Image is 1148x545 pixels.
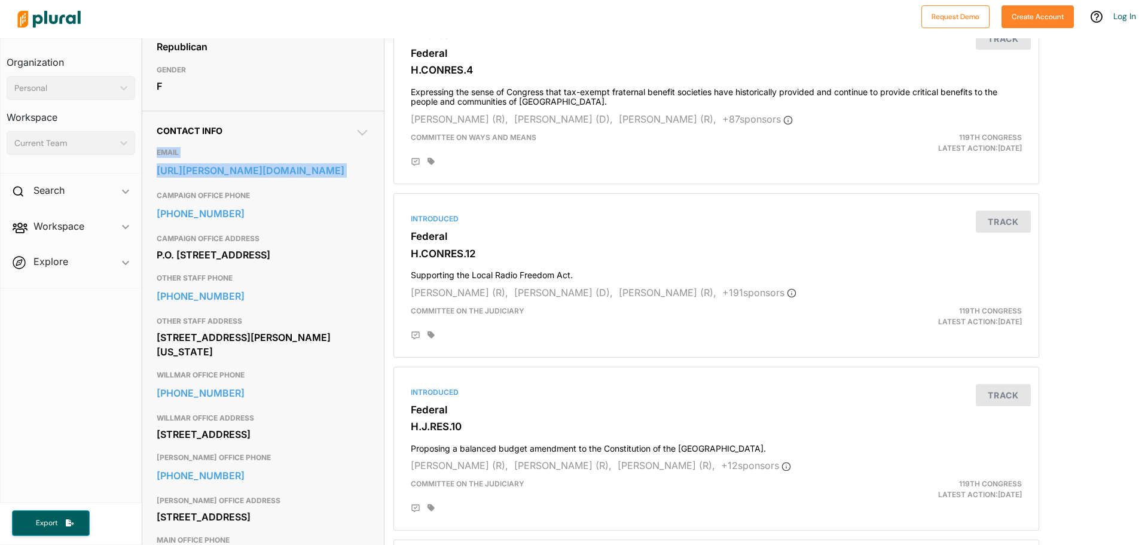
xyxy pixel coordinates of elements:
[157,38,370,56] div: Republican
[514,113,613,125] span: [PERSON_NAME] (D),
[157,384,370,402] a: [PHONE_NUMBER]
[157,246,370,264] div: P.O. [STREET_ADDRESS]
[7,45,135,71] h3: Organization
[411,387,1022,398] div: Introduced
[411,157,420,167] div: Add Position Statement
[14,137,115,150] div: Current Team
[7,100,135,126] h3: Workspace
[1002,5,1074,28] button: Create Account
[1002,10,1074,22] a: Create Account
[959,306,1022,315] span: 119th Congress
[157,425,370,443] div: [STREET_ADDRESS]
[411,230,1022,242] h3: Federal
[821,479,1031,500] div: Latest Action: [DATE]
[157,271,370,285] h3: OTHER STAFF PHONE
[157,508,370,526] div: [STREET_ADDRESS]
[157,63,370,77] h3: GENDER
[722,113,793,125] span: + 87 sponsor s
[721,459,791,471] span: + 12 sponsor s
[157,287,370,305] a: [PHONE_NUMBER]
[618,459,715,471] span: [PERSON_NAME] (R),
[514,459,612,471] span: [PERSON_NAME] (R),
[411,248,1022,260] h3: H.CONRES.12
[157,162,370,179] a: [URL][PERSON_NAME][DOMAIN_NAME]
[976,211,1031,233] button: Track
[411,81,1022,108] h4: Expressing the sense of Congress that tax-exempt fraternal benefit societies have historically pr...
[959,133,1022,142] span: 119th Congress
[157,494,370,508] h3: [PERSON_NAME] OFFICE ADDRESS
[411,47,1022,59] h3: Federal
[28,518,66,528] span: Export
[411,504,420,513] div: Add Position Statement
[619,113,716,125] span: [PERSON_NAME] (R),
[411,64,1022,76] h3: H.CONRES.4
[157,126,222,136] span: Contact Info
[157,77,370,95] div: F
[514,287,613,299] span: [PERSON_NAME] (D),
[976,28,1031,50] button: Track
[411,306,524,315] span: Committee on the Judiciary
[157,328,370,361] div: [STREET_ADDRESS][PERSON_NAME][US_STATE]
[12,510,90,536] button: Export
[619,287,716,299] span: [PERSON_NAME] (R),
[157,411,370,425] h3: WILLMAR OFFICE ADDRESS
[411,287,508,299] span: [PERSON_NAME] (R),
[921,5,990,28] button: Request Demo
[411,421,1022,433] h3: H.J.RES.10
[921,10,990,22] a: Request Demo
[428,331,435,339] div: Add tags
[157,368,370,382] h3: WILLMAR OFFICE PHONE
[411,438,1022,454] h4: Proposing a balanced budget amendment to the Constitution of the [GEOGRAPHIC_DATA].
[428,504,435,512] div: Add tags
[959,479,1022,488] span: 119th Congress
[14,82,115,95] div: Personal
[157,188,370,203] h3: CAMPAIGN OFFICE PHONE
[411,133,536,142] span: Committee on Ways and Means
[976,384,1031,406] button: Track
[411,264,1022,281] h4: Supporting the Local Radio Freedom Act.
[821,132,1031,154] div: Latest Action: [DATE]
[411,479,524,488] span: Committee on the Judiciary
[157,145,370,160] h3: EMAIL
[157,232,370,246] h3: CAMPAIGN OFFICE ADDRESS
[1113,11,1136,22] a: Log In
[157,205,370,223] a: [PHONE_NUMBER]
[821,306,1031,327] div: Latest Action: [DATE]
[157,450,370,465] h3: [PERSON_NAME] OFFICE PHONE
[157,314,370,328] h3: OTHER STAFF ADDRESS
[411,331,420,340] div: Add Position Statement
[411,404,1022,416] h3: Federal
[411,113,508,125] span: [PERSON_NAME] (R),
[411,214,1022,224] div: Introduced
[33,184,65,197] h2: Search
[411,459,508,471] span: [PERSON_NAME] (R),
[722,287,796,299] span: + 191 sponsor s
[428,157,435,166] div: Add tags
[157,467,370,485] a: [PHONE_NUMBER]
